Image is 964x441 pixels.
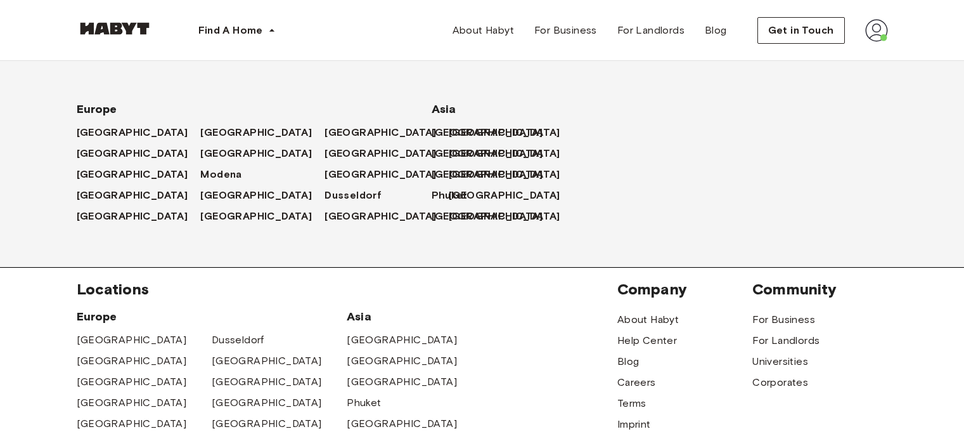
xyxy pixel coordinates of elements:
[200,167,254,182] a: Modena
[325,188,382,203] span: Dusseldorf
[77,22,153,35] img: Habyt
[768,23,834,38] span: Get in Touch
[607,18,695,43] a: For Landlords
[347,374,457,390] a: [GEOGRAPHIC_DATA]
[200,188,325,203] a: [GEOGRAPHIC_DATA]
[449,146,573,161] a: [GEOGRAPHIC_DATA]
[200,188,312,203] span: [GEOGRAPHIC_DATA]
[695,18,737,43] a: Blog
[77,353,187,369] a: [GEOGRAPHIC_DATA]
[77,125,188,140] span: [GEOGRAPHIC_DATA]
[449,188,560,203] span: [GEOGRAPHIC_DATA]
[347,395,381,411] a: Phuket
[705,23,727,38] span: Blog
[432,125,543,140] span: [GEOGRAPHIC_DATA]
[432,209,543,224] span: [GEOGRAPHIC_DATA]
[752,333,819,348] a: For Landlords
[752,280,887,299] span: Community
[865,19,888,42] img: avatar
[449,188,573,203] a: [GEOGRAPHIC_DATA]
[77,395,187,411] a: [GEOGRAPHIC_DATA]
[77,309,347,324] span: Europe
[617,417,651,432] a: Imprint
[752,375,808,390] a: Corporates
[432,125,556,140] a: [GEOGRAPHIC_DATA]
[77,167,201,182] a: [GEOGRAPHIC_DATA]
[617,354,639,369] span: Blog
[77,280,617,299] span: Locations
[449,125,573,140] a: [GEOGRAPHIC_DATA]
[77,125,201,140] a: [GEOGRAPHIC_DATA]
[617,280,752,299] span: Company
[432,188,468,203] span: Phuket
[325,125,449,140] a: [GEOGRAPHIC_DATA]
[449,209,573,224] a: [GEOGRAPHIC_DATA]
[325,125,436,140] span: [GEOGRAPHIC_DATA]
[188,18,286,43] button: Find A Home
[617,375,656,390] span: Careers
[212,416,322,431] a: [GEOGRAPHIC_DATA]
[432,209,556,224] a: [GEOGRAPHIC_DATA]
[212,374,322,390] a: [GEOGRAPHIC_DATA]
[77,332,187,348] a: [GEOGRAPHIC_DATA]
[757,17,845,44] button: Get in Touch
[77,416,187,431] a: [GEOGRAPHIC_DATA]
[432,167,543,182] span: [GEOGRAPHIC_DATA]
[77,188,188,203] span: [GEOGRAPHIC_DATA]
[432,146,543,161] span: [GEOGRAPHIC_DATA]
[617,333,677,348] span: Help Center
[77,374,187,390] span: [GEOGRAPHIC_DATA]
[325,167,449,182] a: [GEOGRAPHIC_DATA]
[617,23,684,38] span: For Landlords
[200,209,312,224] span: [GEOGRAPHIC_DATA]
[617,396,646,411] a: Terms
[325,209,436,224] span: [GEOGRAPHIC_DATA]
[347,309,482,324] span: Asia
[347,332,457,348] a: [GEOGRAPHIC_DATA]
[200,125,325,140] a: [GEOGRAPHIC_DATA]
[432,146,556,161] a: [GEOGRAPHIC_DATA]
[453,23,514,38] span: About Habyt
[449,167,573,182] a: [GEOGRAPHIC_DATA]
[77,102,391,117] span: Europe
[524,18,607,43] a: For Business
[432,102,533,117] span: Asia
[325,188,394,203] a: Dusseldorf
[347,353,457,369] a: [GEOGRAPHIC_DATA]
[212,353,322,369] a: [GEOGRAPHIC_DATA]
[752,354,808,369] a: Universities
[77,146,201,161] a: [GEOGRAPHIC_DATA]
[617,312,679,327] a: About Habyt
[77,146,188,161] span: [GEOGRAPHIC_DATA]
[212,395,322,411] a: [GEOGRAPHIC_DATA]
[200,146,325,161] a: [GEOGRAPHIC_DATA]
[325,146,449,161] a: [GEOGRAPHIC_DATA]
[212,332,264,348] a: Dusseldorf
[534,23,597,38] span: For Business
[77,209,188,224] span: [GEOGRAPHIC_DATA]
[347,416,457,431] a: [GEOGRAPHIC_DATA]
[432,167,556,182] a: [GEOGRAPHIC_DATA]
[325,146,436,161] span: [GEOGRAPHIC_DATA]
[200,146,312,161] span: [GEOGRAPHIC_DATA]
[752,312,815,327] a: For Business
[442,18,524,43] a: About Habyt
